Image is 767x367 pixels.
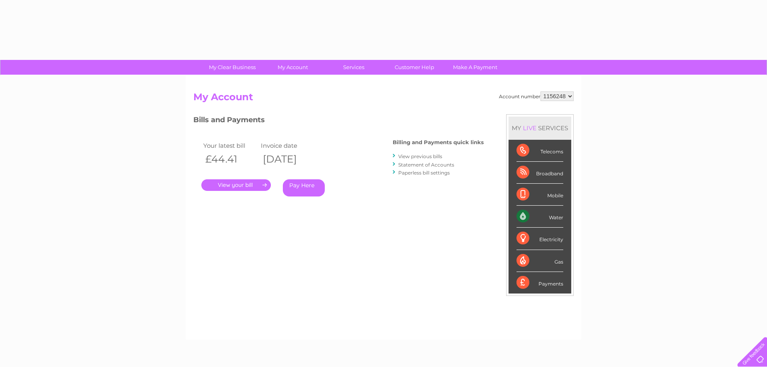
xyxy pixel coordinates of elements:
h3: Bills and Payments [193,114,484,128]
div: Electricity [517,228,563,250]
a: Services [321,60,387,75]
a: Statement of Accounts [398,162,454,168]
a: Customer Help [382,60,447,75]
h4: Billing and Payments quick links [393,139,484,145]
a: My Clear Business [199,60,265,75]
div: Payments [517,272,563,294]
a: Paperless bill settings [398,170,450,176]
div: Telecoms [517,140,563,162]
a: Make A Payment [442,60,508,75]
h2: My Account [193,91,574,107]
div: Broadband [517,162,563,184]
th: £44.41 [201,151,259,167]
div: Gas [517,250,563,272]
div: Account number [499,91,574,101]
div: Mobile [517,184,563,206]
a: Pay Here [283,179,325,196]
th: [DATE] [259,151,316,167]
td: Invoice date [259,140,316,151]
a: View previous bills [398,153,442,159]
div: MY SERVICES [509,117,571,139]
a: . [201,179,271,191]
a: My Account [260,60,326,75]
div: LIVE [521,124,538,132]
td: Your latest bill [201,140,259,151]
div: Water [517,206,563,228]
